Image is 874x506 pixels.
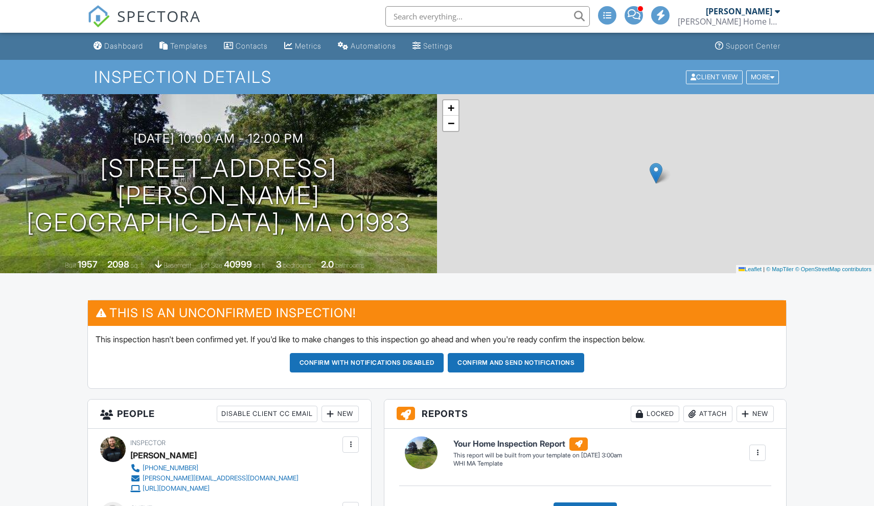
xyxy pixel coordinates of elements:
div: More [746,70,779,84]
span: − [448,117,454,129]
div: 2098 [107,259,129,270]
span: Inspector [130,439,166,447]
a: Automations (Advanced) [334,37,400,56]
button: Confirm and send notifications [448,353,584,372]
span: Built [65,261,76,269]
span: | [763,266,765,272]
div: New [737,406,774,422]
div: Templates [170,41,208,50]
span: basement [164,261,191,269]
div: Contacts [236,41,268,50]
div: Disable Client CC Email [217,406,317,422]
a: Dashboard [89,37,147,56]
div: Automations [351,41,396,50]
div: WHI MA Template [453,459,622,468]
div: Settings [423,41,453,50]
a: Zoom in [443,100,458,116]
div: [PERSON_NAME] [706,6,772,16]
div: Client View [686,70,743,84]
span: sq.ft. [254,261,266,269]
span: bathrooms [335,261,364,269]
button: Confirm with notifications disabled [290,353,444,372]
div: New [321,406,359,422]
div: Winters Home Inspection LLC [678,16,780,27]
a: Support Center [711,37,785,56]
h6: Your Home Inspection Report [453,437,622,451]
img: Marker [650,163,662,184]
div: [URL][DOMAIN_NAME] [143,485,210,493]
div: Support Center [726,41,780,50]
a: Settings [408,37,457,56]
h3: This is an Unconfirmed Inspection! [88,300,786,325]
div: 1957 [78,259,98,270]
span: + [448,101,454,114]
div: [PHONE_NUMBER] [143,464,198,472]
div: Metrics [295,41,321,50]
div: Locked [631,406,679,422]
h3: [DATE] 10:00 am - 12:00 pm [133,131,304,145]
span: sq. ft. [131,261,145,269]
a: SPECTORA [87,14,201,35]
span: Lot Size [201,261,222,269]
span: SPECTORA [117,5,201,27]
a: Metrics [280,37,326,56]
a: © MapTiler [766,266,794,272]
a: Zoom out [443,116,458,131]
h1: Inspection Details [94,68,780,86]
a: Contacts [220,37,272,56]
div: 40999 [224,259,252,270]
div: This report will be built from your template on [DATE] 3:00am [453,451,622,459]
a: Client View [685,73,745,80]
div: [PERSON_NAME] [130,448,197,463]
p: This inspection hasn't been confirmed yet. If you'd like to make changes to this inspection go ah... [96,334,778,345]
a: [PERSON_NAME][EMAIL_ADDRESS][DOMAIN_NAME] [130,473,298,483]
div: Dashboard [104,41,143,50]
h3: People [88,400,371,429]
div: 2.0 [321,259,334,270]
div: Attach [683,406,732,422]
h1: [STREET_ADDRESS][PERSON_NAME] [GEOGRAPHIC_DATA], MA 01983 [16,155,421,236]
a: © OpenStreetMap contributors [795,266,871,272]
img: The Best Home Inspection Software - Spectora [87,5,110,28]
a: [URL][DOMAIN_NAME] [130,483,298,494]
a: Leaflet [739,266,762,272]
a: Templates [155,37,212,56]
a: [PHONE_NUMBER] [130,463,298,473]
span: bedrooms [283,261,311,269]
h3: Reports [384,400,786,429]
input: Search everything... [385,6,590,27]
div: 3 [276,259,282,270]
div: [PERSON_NAME][EMAIL_ADDRESS][DOMAIN_NAME] [143,474,298,482]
